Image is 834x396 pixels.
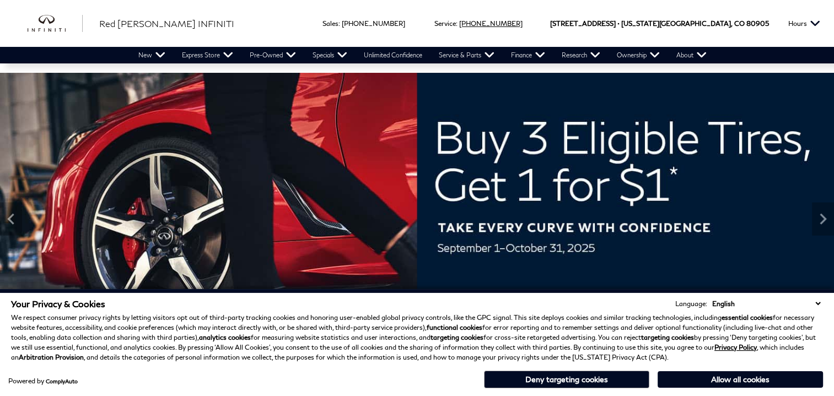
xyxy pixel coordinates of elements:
a: ComplyAuto [46,378,78,384]
strong: functional cookies [427,323,482,331]
span: Red [PERSON_NAME] INFINITI [99,18,234,29]
div: Powered by [8,378,78,384]
span: : [456,19,458,28]
strong: Arbitration Provision [19,353,84,361]
div: Language: [675,301,707,307]
span: Your Privacy & Cookies [11,298,105,309]
img: INFINITI [28,15,83,33]
span: Service [434,19,456,28]
a: Unlimited Confidence [356,47,431,63]
a: Express Store [174,47,241,63]
a: [PHONE_NUMBER] [342,19,405,28]
div: Next [812,202,834,236]
a: About [668,47,715,63]
button: Deny targeting cookies [484,371,649,388]
a: infiniti [28,15,83,33]
select: Language Select [709,298,823,309]
a: Finance [503,47,553,63]
strong: analytics cookies [199,333,251,341]
a: Service & Parts [431,47,503,63]
a: Research [553,47,609,63]
span: : [338,19,340,28]
a: Privacy Policy [714,343,757,351]
strong: targeting cookies [431,333,483,341]
a: Ownership [609,47,668,63]
a: [PHONE_NUMBER] [459,19,523,28]
a: Specials [304,47,356,63]
a: [STREET_ADDRESS] • [US_STATE][GEOGRAPHIC_DATA], CO 80905 [550,19,769,28]
a: Pre-Owned [241,47,304,63]
a: Red [PERSON_NAME] INFINITI [99,17,234,30]
a: New [130,47,174,63]
strong: targeting cookies [641,333,694,341]
button: Allow all cookies [658,371,823,388]
span: Sales [322,19,338,28]
p: We respect consumer privacy rights by letting visitors opt out of third-party tracking cookies an... [11,313,823,362]
nav: Main Navigation [130,47,715,63]
strong: essential cookies [722,313,773,322]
